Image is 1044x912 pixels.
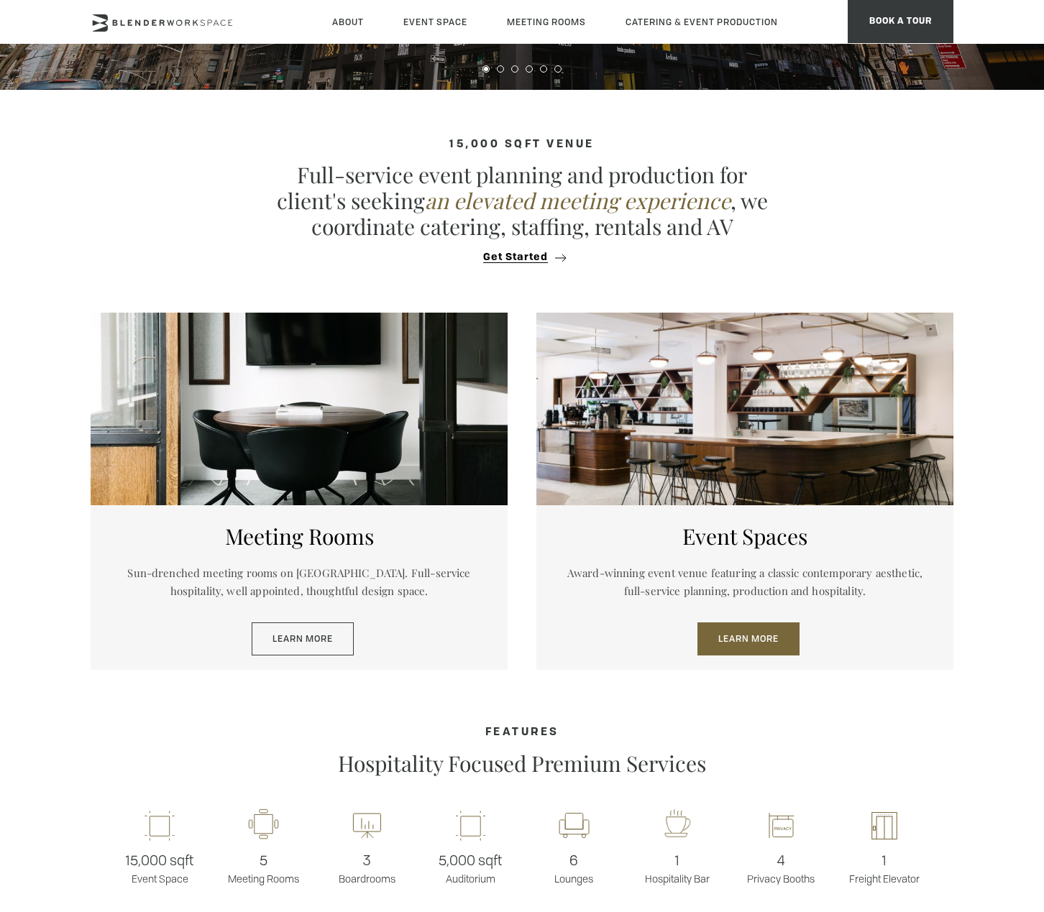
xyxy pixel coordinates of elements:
[425,186,731,215] em: an elevated meeting experience
[483,252,548,263] span: Get Started
[108,849,211,885] p: Event Space
[315,849,418,872] span: 3
[315,849,418,885] p: Boardrooms
[91,139,953,151] h4: 15,000 sqft venue
[626,849,729,885] p: Hospitality Bar
[558,523,932,549] h5: Event Spaces
[729,849,833,872] span: 4
[522,849,626,885] p: Lounges
[659,809,695,843] img: workspace-nyc-hospitality-icon-2x.png
[785,728,1044,912] iframe: Chat Widget
[112,564,486,601] p: Sun-drenched meeting rooms on [GEOGRAPHIC_DATA]. Full-service hospitality, well appointed, though...
[91,727,953,739] h4: Features
[522,849,626,872] span: 6
[108,849,211,872] span: 15,000 sqft
[418,849,522,872] span: 5,000 sqft
[211,849,315,885] p: Meeting Rooms
[697,622,800,655] a: Learn More
[270,750,774,776] p: Hospitality Focused Premium Services
[558,564,932,601] p: Award-winning event venue featuring a classic contemporary aesthetic, full-service planning, prod...
[252,622,354,655] a: Learn More
[112,523,486,549] h5: Meeting Rooms
[418,849,522,885] p: Auditorium
[729,849,833,885] p: Privacy Booths
[211,849,315,872] span: 5
[626,849,729,872] span: 1
[479,251,566,264] button: Get Started
[270,162,774,239] p: Full-service event planning and production for client's seeking , we coordinate catering, staffin...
